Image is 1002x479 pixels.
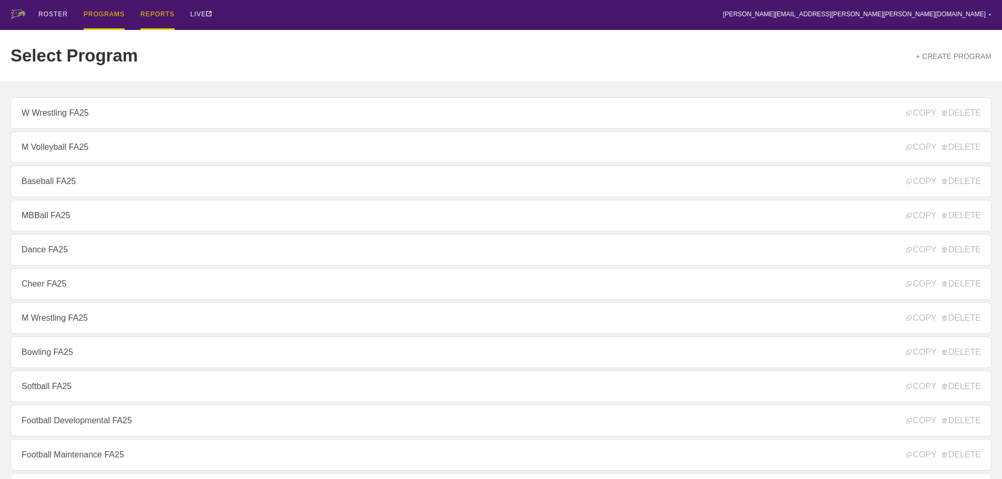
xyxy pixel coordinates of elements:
[906,108,936,118] span: COPY
[11,200,991,231] a: MBBall FA25
[11,131,991,163] a: M Volleyball FA25
[942,142,981,152] span: DELETE
[11,268,991,300] a: Cheer FA25
[813,357,1002,479] iframe: Chat Widget
[11,337,991,368] a: Bowling FA25
[988,12,991,18] div: ▼
[942,211,981,220] span: DELETE
[942,177,981,186] span: DELETE
[11,405,991,436] a: Football Developmental FA25
[906,279,936,289] span: COPY
[11,302,991,334] a: M Wrestling FA25
[906,142,936,152] span: COPY
[916,52,991,60] a: + CREATE PROGRAM
[11,439,991,471] a: Football Maintenance FA25
[11,166,991,197] a: Baseball FA25
[906,245,936,254] span: COPY
[942,279,981,289] span: DELETE
[906,313,936,323] span: COPY
[942,108,981,118] span: DELETE
[942,313,981,323] span: DELETE
[11,371,991,402] a: Softball FA25
[11,234,991,266] a: Dance FA25
[906,348,936,357] span: COPY
[906,211,936,220] span: COPY
[11,9,25,19] img: logo
[906,177,936,186] span: COPY
[942,348,981,357] span: DELETE
[11,97,991,129] a: W Wrestling FA25
[942,245,981,254] span: DELETE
